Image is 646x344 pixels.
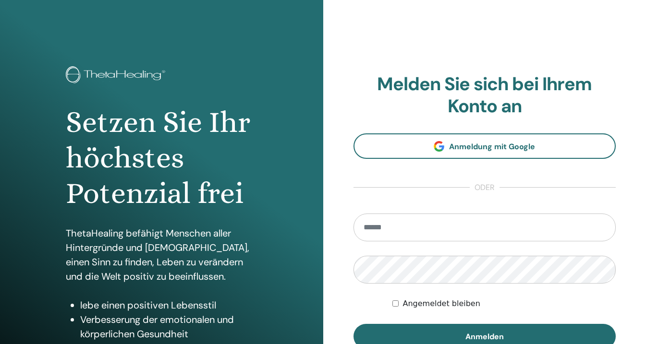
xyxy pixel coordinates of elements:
[465,332,504,342] span: Anmelden
[80,312,257,341] li: Verbesserung der emotionalen und körperlichen Gesundheit
[66,105,257,212] h1: Setzen Sie Ihr höchstes Potenzial frei
[402,298,480,309] label: Angemeldet bleiben
[80,298,257,312] li: lebe einen positiven Lebensstil
[470,182,500,193] span: oder
[66,226,257,284] p: ThetaHealing befähigt Menschen aller Hintergründe und [DEMOGRAPHIC_DATA], einen Sinn zu finden, L...
[353,73,616,117] h2: Melden Sie sich bei Ihrem Konto an
[353,133,616,159] a: Anmeldung mit Google
[392,298,616,309] div: Keep me authenticated indefinitely or until I manually logout
[449,142,535,152] span: Anmeldung mit Google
